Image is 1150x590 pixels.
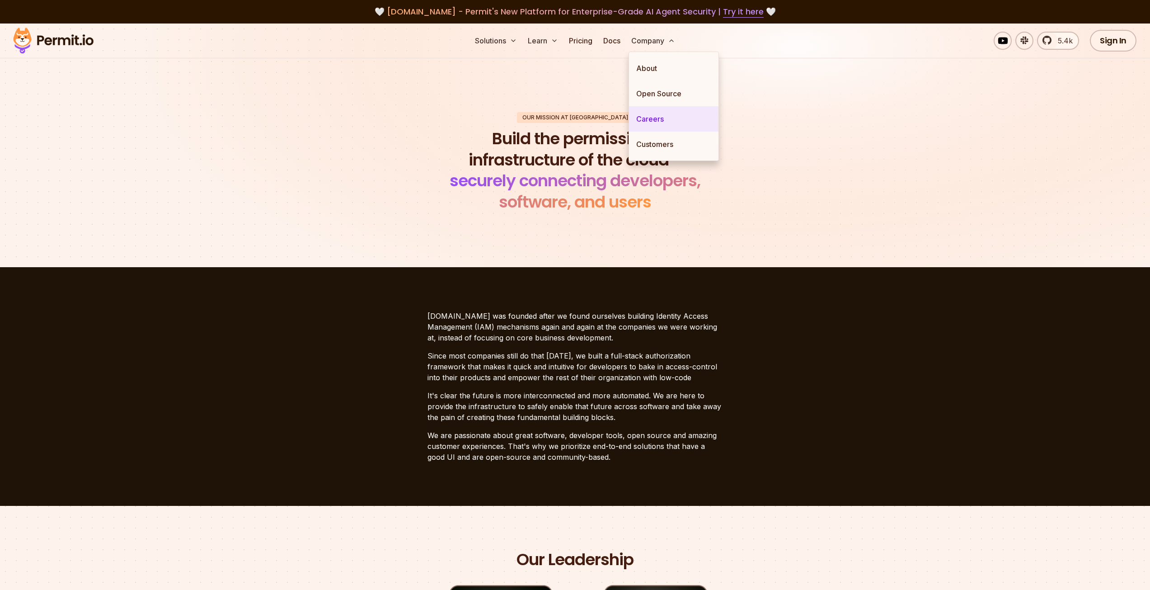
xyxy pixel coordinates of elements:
[629,81,718,106] a: Open Source
[9,25,98,56] img: Permit logo
[628,32,679,50] button: Company
[524,32,562,50] button: Learn
[427,350,723,383] p: Since most companies still do that [DATE], we built a full-stack authorization framework that mak...
[517,112,634,123] div: Our mission at [GEOGRAPHIC_DATA]
[387,6,764,17] span: [DOMAIN_NAME] - Permit's New Platform for Enterprise-Grade AI Agent Security |
[1090,30,1136,52] a: Sign In
[565,32,596,50] a: Pricing
[1052,35,1073,46] span: 5.4k
[427,390,723,423] p: It's clear the future is more interconnected and more automated. We are here to provide the infra...
[629,56,718,81] a: About
[516,549,634,571] h2: Our Leadership
[471,32,521,50] button: Solutions
[427,430,723,463] p: We are passionate about great software, developer tools, open source and amazing customer experie...
[723,6,764,18] a: Try it here
[450,169,700,213] span: securely connecting developers, software, and users
[437,128,713,213] h1: Build the permissions infrastructure of the cloud -
[1037,32,1079,50] a: 5.4k
[427,311,723,343] p: [DOMAIN_NAME] was founded after we found ourselves building Identity Access Management (IAM) mech...
[629,106,718,132] a: Careers
[600,32,624,50] a: Docs
[629,132,718,157] a: Customers
[22,5,1128,18] div: 🤍 🤍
